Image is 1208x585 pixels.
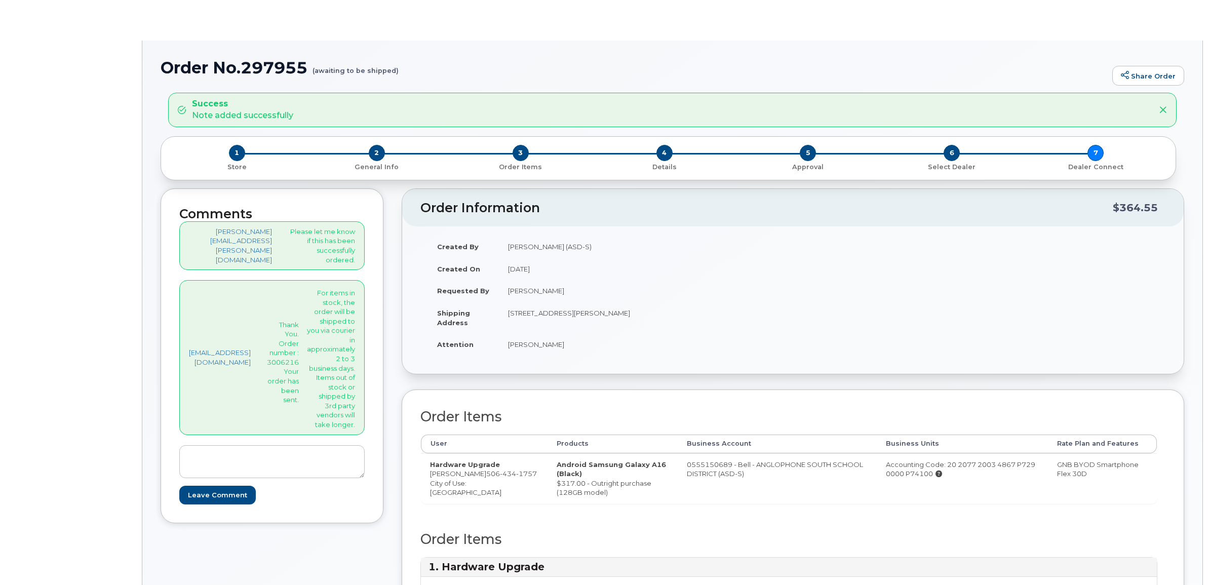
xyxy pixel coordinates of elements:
p: Please let me know if this has been successfully ordered. [288,227,355,264]
span: 5 [800,145,816,161]
strong: Requested By [437,287,489,295]
span: 2 [369,145,385,161]
strong: Android Samsung Galaxy A16 (Black) [557,460,666,478]
span: 6 [944,145,960,161]
div: $364.55 [1113,198,1158,217]
td: GNB BYOD Smartphone Flex 30D [1048,453,1157,503]
h2: Order Information [420,201,1113,215]
a: 1 Store [169,161,305,172]
input: Leave Comment [179,486,256,504]
td: [PERSON_NAME] (ASD-S) [499,236,786,258]
p: Thank You. Order number : 3006216 Your order has been sent. [267,310,299,405]
th: User [421,435,548,453]
strong: Hardware Upgrade [430,460,500,469]
h2: Order Items [420,409,1157,424]
strong: 1. Hardware Upgrade [428,561,544,573]
strong: Shipping Address [437,309,470,327]
div: Note added successfully [192,98,293,122]
p: General Info [309,163,445,172]
p: Order Items [453,163,589,172]
span: 4 [656,145,673,161]
th: Business Units [877,435,1048,453]
div: Accounting Code: 20 2077 2003 4867 P729 0000 P74100 [886,460,1039,479]
a: 3 Order Items [449,161,593,172]
span: 434 [500,470,516,478]
a: 2 General Info [305,161,449,172]
span: 1 [229,145,245,161]
td: [STREET_ADDRESS][PERSON_NAME] [499,302,786,333]
a: 5 Approval [736,161,880,172]
p: Details [597,163,732,172]
p: Select Dealer [884,163,1020,172]
td: [PERSON_NAME] [499,280,786,302]
td: 0555150689 - Bell - ANGLOPHONE SOUTH SCHOOL DISTRICT (ASD-S) [678,453,877,503]
td: [PERSON_NAME] City of Use: [GEOGRAPHIC_DATA] [421,453,548,503]
p: Store [173,163,301,172]
a: [EMAIL_ADDRESS][DOMAIN_NAME] [189,348,251,367]
strong: Created By [437,243,479,251]
h2: Order Items [420,532,1157,547]
th: Business Account [678,435,877,453]
th: Rate Plan and Features [1048,435,1157,453]
strong: Success [192,98,293,110]
a: 6 Select Dealer [880,161,1024,172]
span: 3 [513,145,529,161]
span: 506 [486,470,537,478]
td: [DATE] [499,258,786,280]
strong: Attention [437,340,474,348]
th: Products [548,435,677,453]
p: For items in stock, the order will be shipped to you via courier in approximately 2 to 3 business... [307,288,355,429]
a: Share Order [1112,66,1184,86]
a: 4 Details [593,161,736,172]
small: (awaiting to be shipped) [313,59,399,74]
strong: Created On [437,265,480,273]
td: [PERSON_NAME] [499,333,786,356]
h1: Order No.297955 [161,59,1107,76]
td: $317.00 - Outright purchase (128GB model) [548,453,677,503]
p: Approval [740,163,876,172]
span: 1757 [516,470,537,478]
h2: Comments [179,207,365,221]
a: [PERSON_NAME][EMAIL_ADDRESS][PERSON_NAME][DOMAIN_NAME] [189,227,272,264]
